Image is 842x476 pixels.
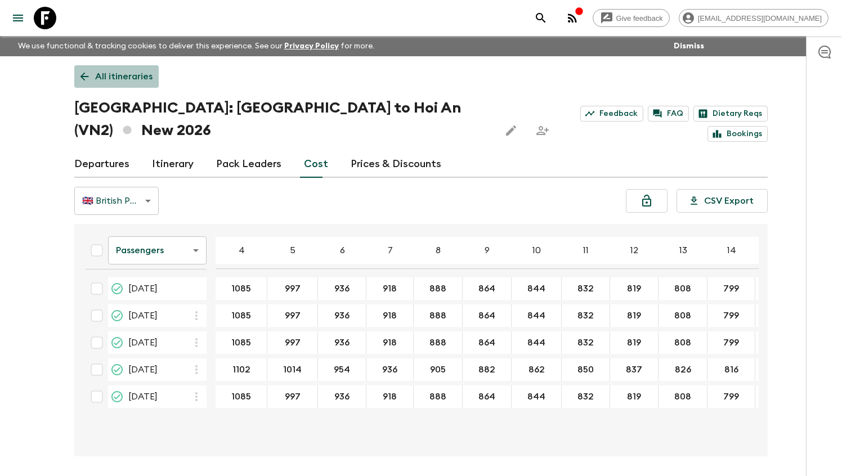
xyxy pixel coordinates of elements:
[514,277,559,300] button: 844
[710,385,753,408] button: 799
[671,38,707,54] button: Dismiss
[659,385,707,408] div: 26 Dec 2026; 13
[369,331,410,354] button: 918
[267,358,318,381] div: 19 Dec 2026; 5
[267,385,318,408] div: 26 Dec 2026; 5
[128,390,158,403] span: [DATE]
[679,9,828,27] div: [EMAIL_ADDRESS][DOMAIN_NAME]
[128,336,158,349] span: [DATE]
[707,385,755,408] div: 26 Dec 2026; 14
[659,358,707,381] div: 19 Dec 2026; 13
[755,358,796,381] div: 19 Dec 2026; 15
[128,282,158,295] span: [DATE]
[465,277,509,300] button: 864
[414,304,463,327] div: 15 Aug 2026; 8
[110,282,124,295] svg: Proposed
[679,244,687,257] p: 13
[707,304,755,327] div: 15 Aug 2026; 14
[610,14,669,23] span: Give feedback
[512,358,562,381] div: 19 Dec 2026; 10
[564,358,607,381] button: 850
[707,277,755,300] div: 03 Jul 2026; 14
[414,277,463,300] div: 03 Jul 2026; 8
[318,304,366,327] div: 15 Aug 2026; 6
[755,385,796,408] div: 26 Dec 2026; 15
[110,336,124,349] svg: Proposed
[321,331,363,354] button: 936
[515,358,558,381] button: 862
[648,106,689,122] a: FAQ
[610,331,659,354] div: 22 Aug 2026; 12
[290,244,295,257] p: 5
[711,358,752,381] button: 816
[216,304,267,327] div: 15 Aug 2026; 4
[463,277,512,300] div: 03 Jul 2026; 9
[562,331,610,354] div: 22 Aug 2026; 11
[661,331,705,354] button: 808
[74,65,159,88] a: All itineraries
[304,151,328,178] a: Cost
[318,385,366,408] div: 26 Dec 2026; 6
[369,304,410,327] button: 918
[677,189,768,213] button: CSV Export
[583,244,589,257] p: 11
[128,363,158,376] span: [DATE]
[610,277,659,300] div: 03 Jul 2026; 12
[321,304,363,327] button: 936
[284,42,339,50] a: Privacy Policy
[110,309,124,322] svg: Proposed
[318,331,366,354] div: 22 Aug 2026; 6
[320,358,364,381] button: 954
[564,277,607,300] button: 832
[512,304,562,327] div: 15 Aug 2026; 10
[659,277,707,300] div: 03 Jul 2026; 13
[661,304,705,327] button: 808
[95,70,153,83] p: All itineraries
[564,304,607,327] button: 832
[463,331,512,354] div: 22 Aug 2026; 9
[318,277,366,300] div: 03 Jul 2026; 6
[562,277,610,300] div: 03 Jul 2026; 11
[108,235,207,266] div: Passengers
[216,151,281,178] a: Pack Leaders
[626,189,668,213] button: Lock costs
[580,106,643,122] a: Feedback
[388,244,393,257] p: 7
[216,358,267,381] div: 19 Dec 2026; 4
[707,358,755,381] div: 19 Dec 2026; 14
[216,277,267,300] div: 03 Jul 2026; 4
[514,385,559,408] button: 844
[661,277,705,300] button: 808
[692,14,828,23] span: [EMAIL_ADDRESS][DOMAIN_NAME]
[755,304,796,327] div: 15 Aug 2026; 15
[366,331,414,354] div: 22 Aug 2026; 7
[414,358,463,381] div: 19 Dec 2026; 8
[512,385,562,408] div: 26 Dec 2026; 10
[532,244,541,257] p: 10
[530,7,552,29] button: search adventures
[369,277,410,300] button: 918
[514,304,559,327] button: 844
[321,277,363,300] button: 936
[707,331,755,354] div: 22 Aug 2026; 14
[512,277,562,300] div: 03 Jul 2026; 10
[465,331,509,354] button: 864
[218,331,265,354] button: 1085
[152,151,194,178] a: Itinerary
[414,385,463,408] div: 26 Dec 2026; 8
[416,304,460,327] button: 888
[74,185,159,217] div: 🇬🇧 British Pound (GBP)
[463,358,512,381] div: 19 Dec 2026; 9
[218,304,265,327] button: 1085
[351,151,441,178] a: Prices & Discounts
[340,244,345,257] p: 6
[318,358,366,381] div: 19 Dec 2026; 6
[693,106,768,122] a: Dietary Reqs
[463,304,512,327] div: 15 Aug 2026; 9
[610,304,659,327] div: 15 Aug 2026; 12
[86,239,108,262] div: Select all
[659,304,707,327] div: 15 Aug 2026; 13
[436,244,441,257] p: 8
[500,119,522,142] button: Edit this itinerary
[630,244,638,257] p: 12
